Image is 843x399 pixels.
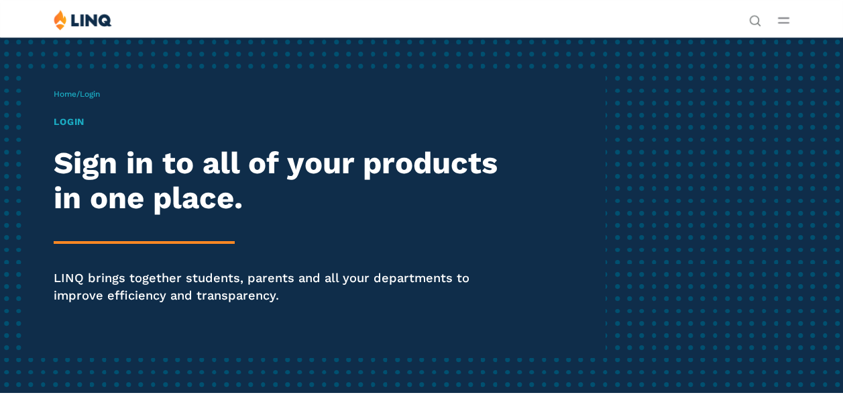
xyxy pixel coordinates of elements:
h1: Login [54,115,517,129]
nav: Utility Navigation [749,9,761,26]
img: LINQ | K‑12 Software [54,9,112,30]
button: Open Main Menu [778,13,789,28]
span: Login [80,89,100,99]
a: Home [54,89,76,99]
span: / [54,89,100,99]
h2: Sign in to all of your products in one place. [54,146,517,216]
button: Open Search Bar [749,13,761,26]
p: LINQ brings together students, parents and all your departments to improve efficiency and transpa... [54,269,517,305]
